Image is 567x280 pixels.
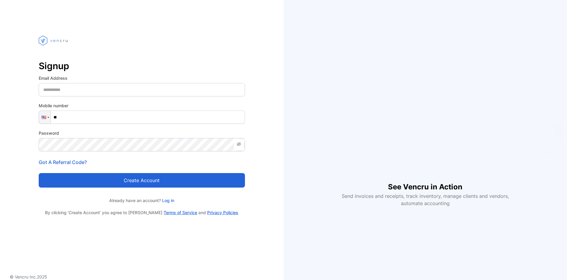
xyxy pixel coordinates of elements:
h1: See Vencru in Action [388,172,462,192]
button: Create account [39,173,245,188]
p: By clicking ‘Create Account’ you agree to [PERSON_NAME] and [39,210,245,216]
label: Password [39,130,245,136]
a: Terms of Service [164,210,197,215]
a: Privacy Policies [207,210,238,215]
a: Log in [161,198,174,203]
div: United States: + 1 [39,111,51,124]
label: Mobile number [39,102,245,109]
iframe: YouTube video player [337,73,513,172]
img: vencru logo [39,24,69,57]
p: Already have an account? [39,197,245,204]
p: Send invoices and receipts, track inventory, manage clients and vendors, automate accounting [338,192,512,207]
label: Email Address [39,75,245,81]
p: Got A Referral Code? [39,159,245,166]
p: Signup [39,59,245,73]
